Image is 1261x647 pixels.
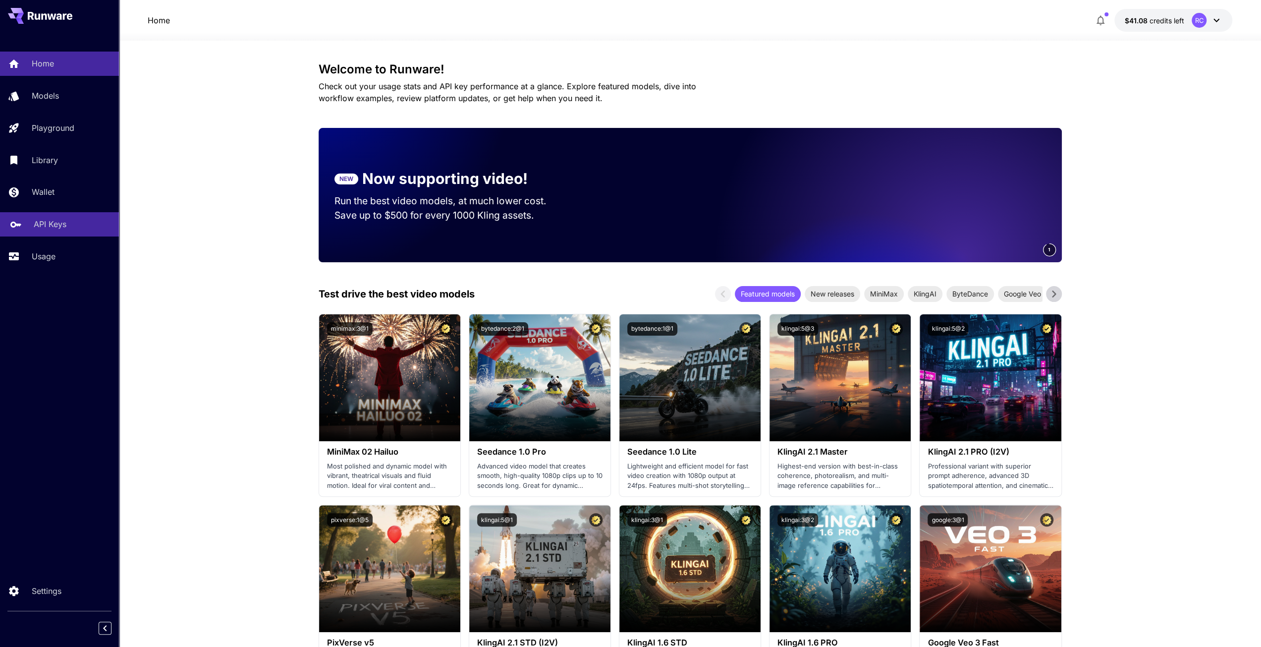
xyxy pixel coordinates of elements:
button: klingai:5@3 [777,322,818,336]
p: Playground [32,122,74,134]
span: Featured models [735,289,801,299]
button: Certified Model – Vetted for best performance and includes a commercial license. [589,322,603,336]
h3: MiniMax 02 Hailuo [327,447,452,457]
button: Certified Model – Vetted for best performance and includes a commercial license. [439,513,452,527]
p: Settings [32,585,61,597]
nav: breadcrumb [148,14,170,26]
h3: Welcome to Runware! [319,62,1062,76]
div: Collapse sidebar [106,619,119,637]
img: alt [319,505,460,632]
button: klingai:3@1 [627,513,667,527]
button: klingai:5@1 [477,513,517,527]
img: alt [769,505,911,632]
button: minimax:3@1 [327,322,373,336]
img: alt [469,314,610,441]
button: pixverse:1@5 [327,513,373,527]
div: $41.08386 [1124,15,1184,26]
button: Certified Model – Vetted for best performance and includes a commercial license. [439,322,452,336]
p: Now supporting video! [362,168,528,190]
p: Test drive the best video models [319,287,475,301]
button: klingai:3@2 [777,513,818,527]
p: Home [32,58,54,69]
a: Home [148,14,170,26]
p: Most polished and dynamic model with vibrant, theatrical visuals and fluid motion. Ideal for vira... [327,462,452,491]
p: Models [32,90,59,102]
button: Certified Model – Vetted for best performance and includes a commercial license. [589,513,603,527]
p: Save up to $500 for every 1000 Kling assets. [334,208,565,223]
h3: Seedance 1.0 Pro [477,447,603,457]
span: New releases [805,289,860,299]
p: Library [32,154,58,166]
p: Advanced video model that creates smooth, high-quality 1080p clips up to 10 seconds long. Great f... [477,462,603,491]
div: MiniMax [864,286,904,302]
span: Check out your usage stats and API key performance at a glance. Explore featured models, dive int... [319,81,696,103]
div: Featured models [735,286,801,302]
button: Certified Model – Vetted for best performance and includes a commercial license. [739,322,753,336]
img: alt [769,314,911,441]
button: Certified Model – Vetted for best performance and includes a commercial license. [889,322,903,336]
img: alt [469,505,610,632]
span: $41.08 [1124,16,1149,25]
p: Run the best video models, at much lower cost. [334,194,565,208]
p: Lightweight and efficient model for fast video creation with 1080p output at 24fps. Features mult... [627,462,753,491]
div: ByteDance [946,286,994,302]
span: Google Veo [998,289,1047,299]
img: alt [319,314,460,441]
span: KlingAI [908,289,942,299]
img: alt [619,314,761,441]
button: Certified Model – Vetted for best performance and includes a commercial license. [1040,513,1053,527]
img: alt [619,505,761,632]
div: RC [1192,13,1206,28]
button: google:3@1 [928,513,968,527]
div: New releases [805,286,860,302]
p: Usage [32,250,55,262]
h3: KlingAI 2.1 PRO (I2V) [928,447,1053,457]
span: ByteDance [946,289,994,299]
h3: KlingAI 2.1 Master [777,447,903,457]
p: Highest-end version with best-in-class coherence, photorealism, and multi-image reference capabil... [777,462,903,491]
img: alt [920,505,1061,632]
div: Google Veo [998,286,1047,302]
button: bytedance:2@1 [477,322,528,336]
button: Certified Model – Vetted for best performance and includes a commercial license. [889,513,903,527]
p: NEW [339,175,353,183]
p: Wallet [32,186,55,198]
span: credits left [1149,16,1184,25]
span: 1 [1048,246,1051,253]
h3: Seedance 1.0 Lite [627,447,753,457]
button: $41.08386RC [1114,9,1232,32]
span: MiniMax [864,289,904,299]
button: klingai:5@2 [928,322,968,336]
img: alt [920,314,1061,441]
p: API Keys [34,218,66,230]
button: Certified Model – Vetted for best performance and includes a commercial license. [1040,322,1053,336]
div: KlingAI [908,286,942,302]
button: bytedance:1@1 [627,322,677,336]
p: Professional variant with superior prompt adherence, advanced 3D spatiotemporal attention, and ci... [928,462,1053,491]
button: Collapse sidebar [99,622,111,635]
button: Certified Model – Vetted for best performance and includes a commercial license. [739,513,753,527]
